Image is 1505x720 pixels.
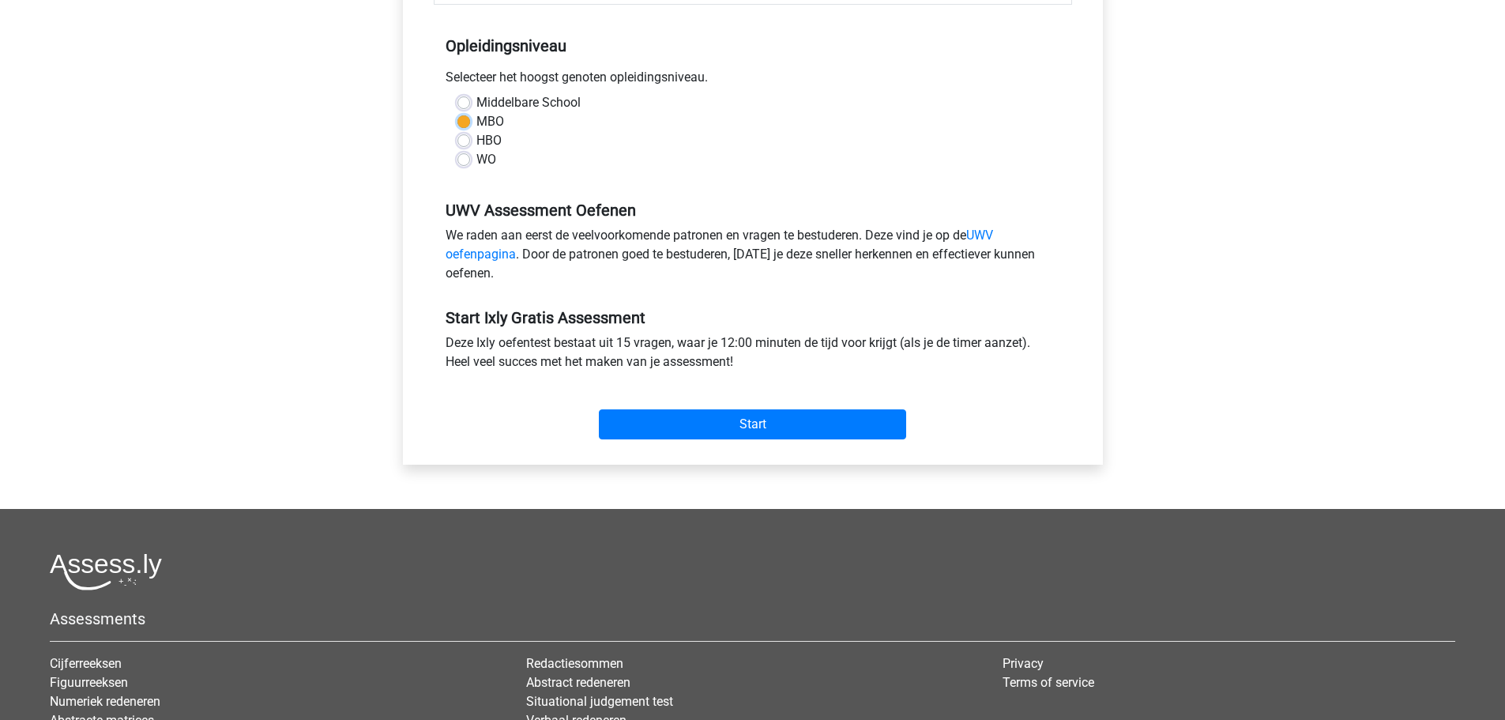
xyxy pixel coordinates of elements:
[476,93,581,112] label: Middelbare School
[50,656,122,671] a: Cijferreeksen
[1003,675,1094,690] a: Terms of service
[526,694,673,709] a: Situational judgement test
[50,675,128,690] a: Figuurreeksen
[434,68,1072,93] div: Selecteer het hoogst genoten opleidingsniveau.
[526,656,623,671] a: Redactiesommen
[50,609,1455,628] h5: Assessments
[476,131,502,150] label: HBO
[476,150,496,169] label: WO
[446,30,1060,62] h5: Opleidingsniveau
[50,553,162,590] img: Assessly logo
[526,675,630,690] a: Abstract redeneren
[1003,656,1044,671] a: Privacy
[599,409,906,439] input: Start
[50,694,160,709] a: Numeriek redeneren
[446,308,1060,327] h5: Start Ixly Gratis Assessment
[434,226,1072,289] div: We raden aan eerst de veelvoorkomende patronen en vragen te bestuderen. Deze vind je op de . Door...
[476,112,504,131] label: MBO
[446,201,1060,220] h5: UWV Assessment Oefenen
[434,334,1072,378] div: Deze Ixly oefentest bestaat uit 15 vragen, waar je 12:00 minuten de tijd voor krijgt (als je de t...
